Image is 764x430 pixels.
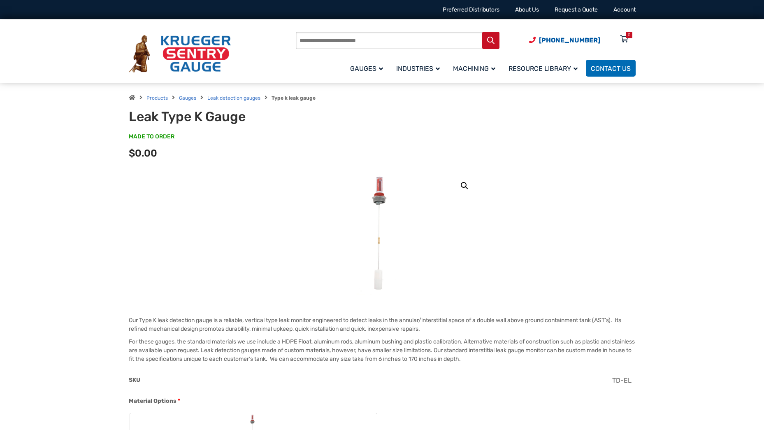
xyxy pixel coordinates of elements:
[453,65,495,72] span: Machining
[448,58,504,78] a: Machining
[555,6,598,13] a: Request a Quote
[357,172,407,295] img: Leak Detection Gauge
[591,65,631,72] span: Contact Us
[529,35,600,45] a: Phone Number (920) 434-8860
[396,65,440,72] span: Industries
[509,65,578,72] span: Resource Library
[613,6,636,13] a: Account
[457,178,472,193] a: View full-screen image gallery
[129,337,636,363] p: For these gauges, the standard materials we use include a HDPE Float, aluminum rods, aluminum bus...
[345,58,391,78] a: Gauges
[129,397,176,404] span: Material Options
[612,376,632,384] span: TD-EL
[129,35,231,73] img: Krueger Sentry Gauge
[129,376,140,383] span: SKU
[504,58,586,78] a: Resource Library
[129,316,636,333] p: Our Type K leak detection gauge is a reliable, vertical type leak monitor engineered to detect le...
[628,32,630,38] div: 0
[443,6,499,13] a: Preferred Distributors
[272,95,316,101] strong: Type k leak gauge
[350,65,383,72] span: Gauges
[391,58,448,78] a: Industries
[146,95,168,101] a: Products
[586,60,636,77] a: Contact Us
[179,95,196,101] a: Gauges
[129,147,157,159] span: $0.00
[539,36,600,44] span: [PHONE_NUMBER]
[207,95,260,101] a: Leak detection gauges
[515,6,539,13] a: About Us
[129,133,174,141] span: MADE TO ORDER
[178,397,180,405] abbr: required
[129,109,332,124] h1: Leak Type K Gauge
